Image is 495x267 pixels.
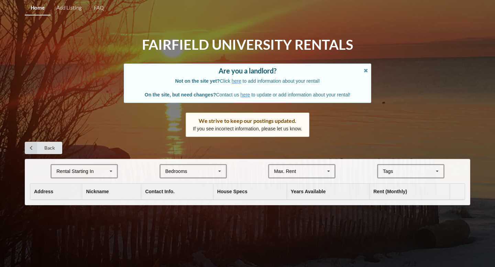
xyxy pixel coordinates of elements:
[142,36,353,54] h1: Fairfield University Rentals
[25,1,51,15] a: Home
[56,169,93,174] div: Rental Starting In
[145,92,216,97] b: On the site, but need changes?
[287,184,370,200] th: Years Available
[131,67,364,74] div: Are you a landlord?
[30,184,82,200] th: Address
[369,184,449,200] th: Rent (Monthly)
[141,184,213,200] th: Contact Info.
[381,167,403,175] div: Tags
[82,184,141,200] th: Nickname
[240,92,250,97] a: here
[274,169,296,174] div: Max. Rent
[175,78,320,84] span: Click to add information about your rental!
[193,125,302,132] p: If you see incorrect information, please let us know.
[145,92,350,97] span: Contact us to update or add information about your rental!
[88,1,110,15] a: FAQ
[175,78,220,84] b: Not on the site yet?
[165,169,187,174] div: Bedrooms
[213,184,287,200] th: House Specs
[25,142,62,154] a: Back
[232,78,241,84] a: here
[193,117,302,124] div: We strive to keep our postings updated.
[51,1,88,15] a: Add Listing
